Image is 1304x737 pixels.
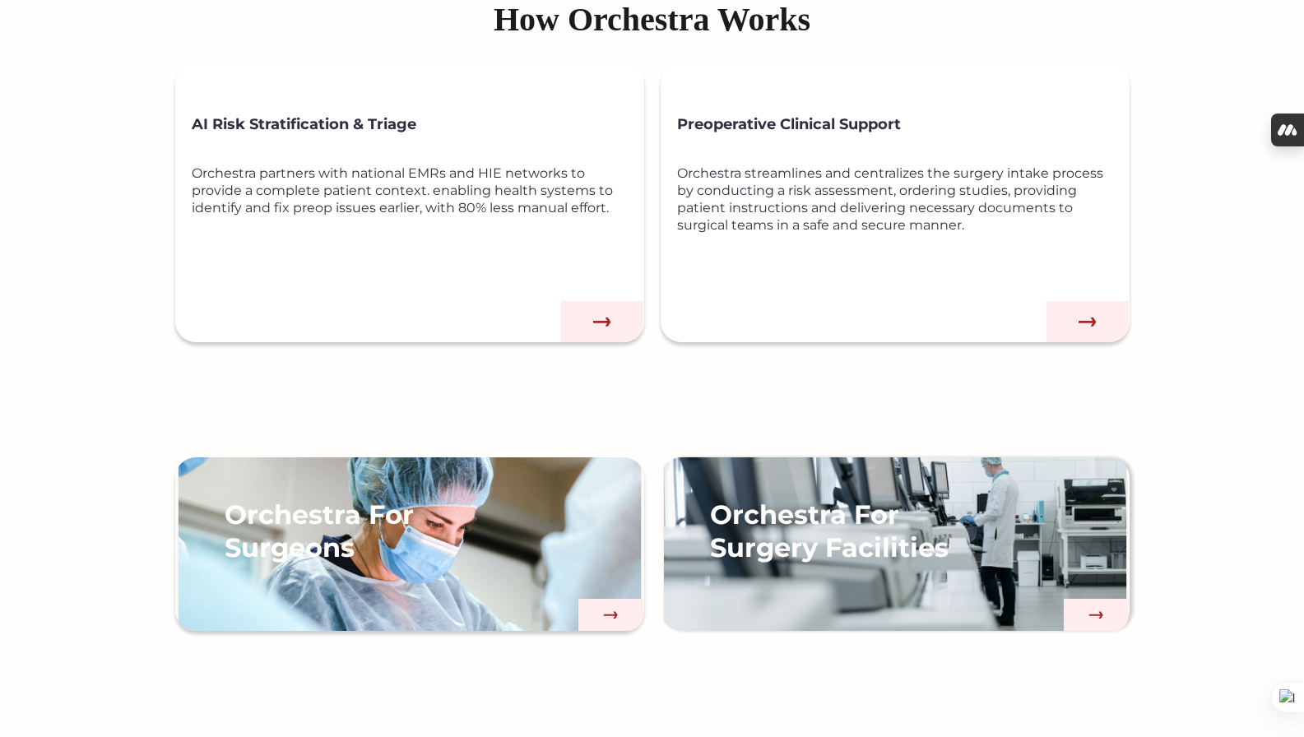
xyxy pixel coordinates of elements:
h3: AI Risk Stratification & Triage [192,105,644,143]
a: Preoperative Clinical SupportOrchestra streamlines and centralizes the surgery intake process by ... [661,64,1130,342]
a: Orchestra For Surgery Facilities [661,457,1130,632]
div: Orchestra streamlines and centralizes the surgery intake process by conducting a risk assessment,... [677,165,1130,288]
h3: Preoperative Clinical Support [677,105,1130,143]
h3: Orchestra For Surgery Facilities [710,498,969,564]
a: AI Risk Stratification & TriageOrchestra partners with national EMRs and HIE networks to provide ... [175,64,644,342]
div: Orchestra partners with national EMRs and HIE networks to provide a complete patient context. ena... [192,165,644,288]
h3: Orchestra For Surgeons [225,498,484,564]
a: Orchestra For Surgeons [175,457,644,632]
